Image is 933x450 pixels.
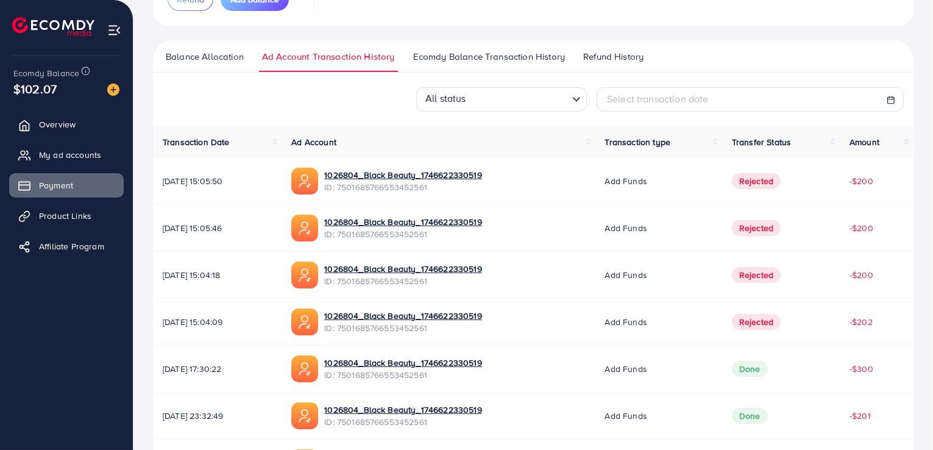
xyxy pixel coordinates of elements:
[9,173,124,198] a: Payment
[850,316,873,328] span: -$202
[39,118,76,130] span: Overview
[9,112,124,137] a: Overview
[324,416,481,428] span: ID: 7501685766553452561
[732,173,781,189] span: Rejected
[583,50,644,63] span: Refund History
[605,222,647,234] span: Add funds
[850,136,879,148] span: Amount
[605,269,647,281] span: Add funds
[163,175,272,187] span: [DATE] 15:05:50
[13,80,57,98] span: $102.07
[324,369,481,381] span: ID: 7501685766553452561
[291,168,318,195] img: ic-ads-acc.e4c84228.svg
[324,275,481,287] span: ID: 7501685766553452561
[732,361,768,377] span: Done
[732,136,791,148] span: Transfer Status
[9,234,124,259] a: Affiliate Program
[423,88,469,109] span: All status
[291,262,318,288] img: ic-ads-acc.e4c84228.svg
[605,410,647,422] span: Add funds
[324,216,481,228] a: 1026804_Black Beauty_1746622330519
[107,23,121,37] img: menu
[166,50,244,63] span: Balance Allocation
[39,179,73,191] span: Payment
[413,50,565,63] span: Ecomdy Balance Transaction History
[291,309,318,335] img: ic-ads-acc.e4c84228.svg
[732,408,768,424] span: Done
[850,269,873,281] span: -$200
[107,84,119,96] img: image
[13,67,79,79] span: Ecomdy Balance
[732,267,781,283] span: Rejected
[163,136,230,148] span: Transaction Date
[12,17,94,36] img: logo
[163,222,272,234] span: [DATE] 15:05:46
[324,357,481,369] a: 1026804_Black Beauty_1746622330519
[324,228,481,240] span: ID: 7501685766553452561
[324,181,481,193] span: ID: 7501685766553452561
[607,92,709,105] span: Select transaction date
[163,410,272,422] span: [DATE] 23:32:49
[39,210,91,222] span: Product Links
[291,215,318,241] img: ic-ads-acc.e4c84228.svg
[850,175,873,187] span: -$200
[605,175,647,187] span: Add funds
[324,310,481,322] a: 1026804_Black Beauty_1746622330519
[850,222,873,234] span: -$200
[850,410,871,422] span: -$201
[324,263,481,275] a: 1026804_Black Beauty_1746622330519
[9,143,124,167] a: My ad accounts
[163,316,272,328] span: [DATE] 15:04:09
[324,404,481,416] a: 1026804_Black Beauty_1746622330519
[732,314,781,330] span: Rejected
[9,204,124,228] a: Product Links
[163,363,272,375] span: [DATE] 17:30:22
[291,402,318,429] img: ic-ads-acc.e4c84228.svg
[881,395,924,441] iframe: Chat
[470,89,567,109] input: Search for option
[39,240,104,252] span: Affiliate Program
[732,220,781,236] span: Rejected
[605,136,671,148] span: Transaction type
[324,322,481,334] span: ID: 7501685766553452561
[163,269,272,281] span: [DATE] 15:04:18
[291,136,336,148] span: Ad Account
[605,316,647,328] span: Add funds
[850,363,873,375] span: -$300
[324,169,481,181] a: 1026804_Black Beauty_1746622330519
[416,87,587,112] div: Search for option
[291,355,318,382] img: ic-ads-acc.e4c84228.svg
[39,149,101,161] span: My ad accounts
[262,50,395,63] span: Ad Account Transaction History
[605,363,647,375] span: Add funds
